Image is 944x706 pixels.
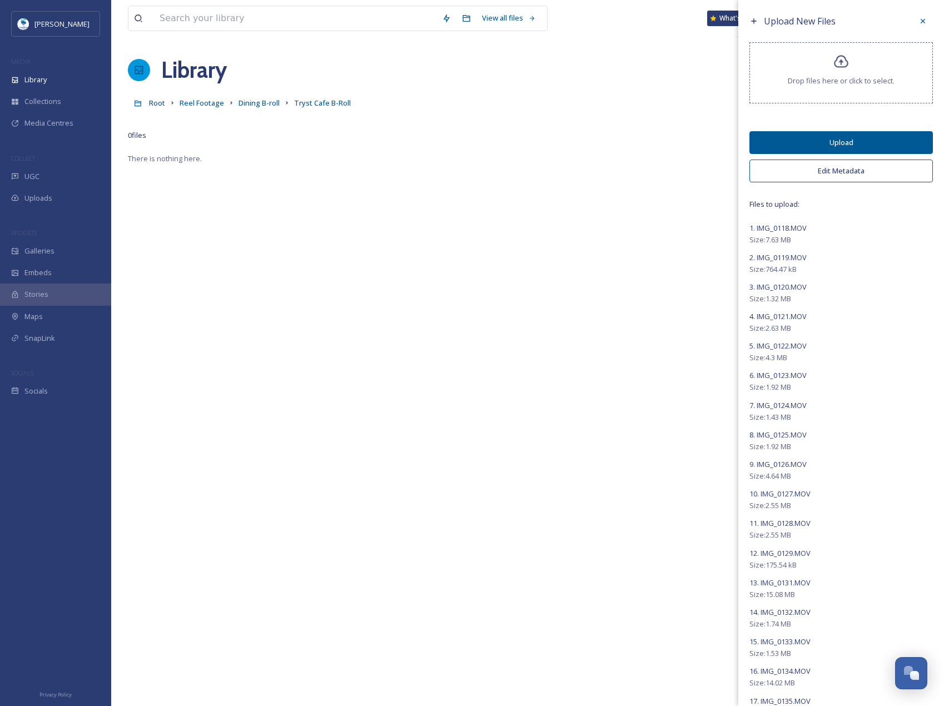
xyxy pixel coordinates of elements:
a: Root [149,96,165,110]
span: Size: 2.55 MB [749,500,791,511]
span: Media Centres [24,118,73,128]
span: 0 file s [128,130,146,141]
span: MEDIA [11,57,31,66]
span: Embeds [24,267,52,278]
span: Size: 2.55 MB [749,530,791,540]
span: Socials [24,386,48,396]
span: 11. IMG_0128.MOV [749,518,811,528]
span: 7. IMG_0124.MOV [749,400,807,410]
span: 2. IMG_0119.MOV [749,252,807,262]
span: Size: 15.08 MB [749,589,795,600]
span: 3. IMG_0120.MOV [749,282,807,292]
span: Size: 175.54 kB [749,560,797,570]
span: Size: 4.64 MB [749,471,791,481]
span: 16. IMG_0134.MOV [749,666,811,676]
span: 8. IMG_0125.MOV [749,430,807,440]
span: 6. IMG_0123.MOV [749,370,807,380]
a: What's New [707,11,763,26]
span: Reel Footage [180,98,224,108]
span: Uploads [24,193,52,203]
span: 4. IMG_0121.MOV [749,311,807,321]
span: 13. IMG_0131.MOV [749,578,811,588]
a: View all files [476,7,541,29]
span: Size: 2.63 MB [749,323,791,334]
img: download.jpeg [18,18,29,29]
span: Size: 1.43 MB [749,412,791,422]
span: 15. IMG_0133.MOV [749,637,811,647]
a: Privacy Policy [39,687,72,700]
span: Size: 1.92 MB [749,441,791,452]
span: Collections [24,96,61,107]
span: Dining B-roll [239,98,280,108]
a: Reel Footage [180,96,224,110]
span: Size: 764.47 kB [749,264,797,275]
a: Dining B-roll [239,96,280,110]
span: COLLECT [11,154,35,162]
button: Open Chat [895,657,927,689]
span: Upload New Files [764,15,836,27]
span: Size: 1.74 MB [749,619,791,629]
span: Galleries [24,246,54,256]
span: Size: 7.63 MB [749,235,791,245]
a: Tryst Cafe B-Roll [294,96,351,110]
button: Upload [749,131,933,154]
span: There is nothing here. [128,153,202,163]
span: 5. IMG_0122.MOV [749,341,807,351]
span: Files to upload: [749,199,933,210]
input: Search your library [154,6,436,31]
span: Size: 1.92 MB [749,382,791,392]
span: 10. IMG_0127.MOV [749,489,811,499]
span: 1. IMG_0118.MOV [749,223,807,233]
span: SOCIALS [11,369,33,377]
span: Library [24,74,47,85]
span: 9. IMG_0126.MOV [749,459,807,469]
span: WIDGETS [11,228,37,237]
span: 12. IMG_0129.MOV [749,548,811,558]
span: Stories [24,289,48,300]
span: SnapLink [24,333,55,344]
span: Drop files here or click to select. [788,76,895,86]
span: Privacy Policy [39,691,72,698]
span: 14. IMG_0132.MOV [749,607,811,617]
a: Library [161,53,227,87]
span: Size: 4.3 MB [749,352,787,363]
button: Edit Metadata [749,160,933,182]
span: Size: 1.53 MB [749,648,791,659]
span: Maps [24,311,43,322]
span: Size: 14.02 MB [749,678,795,688]
span: Root [149,98,165,108]
span: Tryst Cafe B-Roll [294,98,351,108]
span: 17. IMG_0135.MOV [749,696,811,706]
span: UGC [24,171,39,182]
span: Size: 1.32 MB [749,294,791,304]
span: [PERSON_NAME] [34,19,90,29]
